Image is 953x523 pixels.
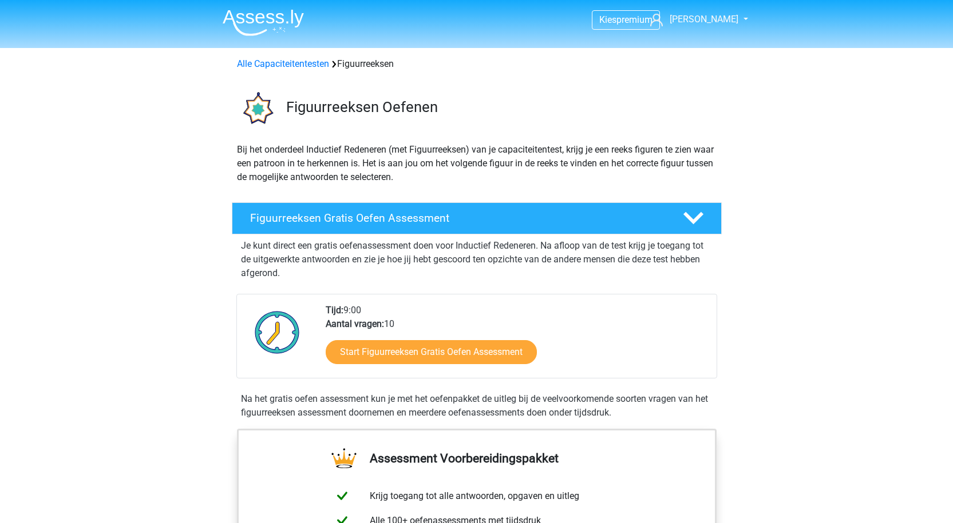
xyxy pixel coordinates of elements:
[223,9,304,36] img: Assessly
[237,143,717,184] p: Bij het onderdeel Inductief Redeneren (met Figuurreeksen) van je capaciteitentest, krijg je een r...
[592,12,659,27] a: Kiespremium
[317,304,716,378] div: 9:00 10
[241,239,713,280] p: Je kunt direct een gratis oefenassessment doen voor Inductief Redeneren. Na afloop van de test kr...
[670,14,738,25] span: [PERSON_NAME]
[326,318,384,329] b: Aantal vragen:
[616,14,653,25] span: premium
[232,57,721,71] div: Figuurreeksen
[237,58,329,69] a: Alle Capaciteitentesten
[646,13,740,26] a: [PERSON_NAME]
[599,14,616,25] span: Kies
[227,202,726,234] a: Figuurreeksen Gratis Oefen Assessment
[248,304,306,361] img: Klok
[236,392,717,420] div: Na het gratis oefen assessment kun je met het oefenpakket de uitleg bij de veelvoorkomende soorte...
[250,211,665,225] h4: Figuurreeksen Gratis Oefen Assessment
[326,340,537,364] a: Start Figuurreeksen Gratis Oefen Assessment
[286,98,713,116] h3: Figuurreeksen Oefenen
[326,305,343,316] b: Tijd:
[232,85,281,133] img: figuurreeksen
